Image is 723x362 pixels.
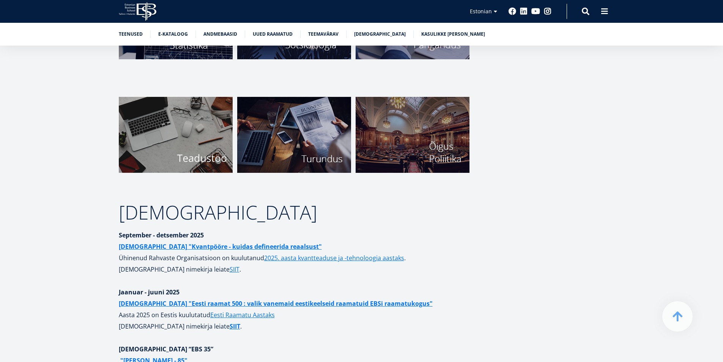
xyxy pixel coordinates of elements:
a: 2025. aasta kvantteaduse ja -tehnoloogia aastaks [264,252,404,264]
a: [DEMOGRAPHIC_DATA] [354,30,406,38]
strong: [DEMOGRAPHIC_DATA] “EBS 35” [119,345,213,353]
strong: September - detsember 2025 [119,231,322,251]
a: Eesti Raamatu Aastaks [210,309,275,321]
strong: Jaanuar - juuni 2025 [119,288,180,296]
a: Instagram [544,8,551,15]
a: Youtube [531,8,540,15]
img: 14. Turundus.png [237,97,351,173]
a: E-kataloog [158,30,188,38]
a: Teenused [119,30,143,38]
a: SIIT [230,321,240,332]
a: Facebook [509,8,516,15]
a: Teemavärav [308,30,339,38]
p: Ühinenud Rahvaste Organisatsioon on kuulutanud . [DEMOGRAPHIC_DATA] nimekirja leiate . [119,229,479,275]
a: [DEMOGRAPHIC_DATA] "Kvantpööre - kuidas defineerida reaalsust" [119,241,322,252]
h2: [DEMOGRAPHIC_DATA] [119,203,479,222]
a: [DEMOGRAPHIC_DATA] "Eesti raamat 500 : valik vanemaid eestikeelseid raamatuid EBSi raamatukogus" [119,298,433,309]
a: Uued raamatud [253,30,293,38]
a: Linkedin [520,8,528,15]
p: Aasta 2025 on Eestis kuulutatud [DEMOGRAPHIC_DATA] nimekirja leiate . [119,298,479,332]
a: Kasulikke [PERSON_NAME] [421,30,485,38]
a: SIIT [230,264,239,275]
a: Andmebaasid [203,30,237,38]
img: 15. Õigus.png [356,97,469,173]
